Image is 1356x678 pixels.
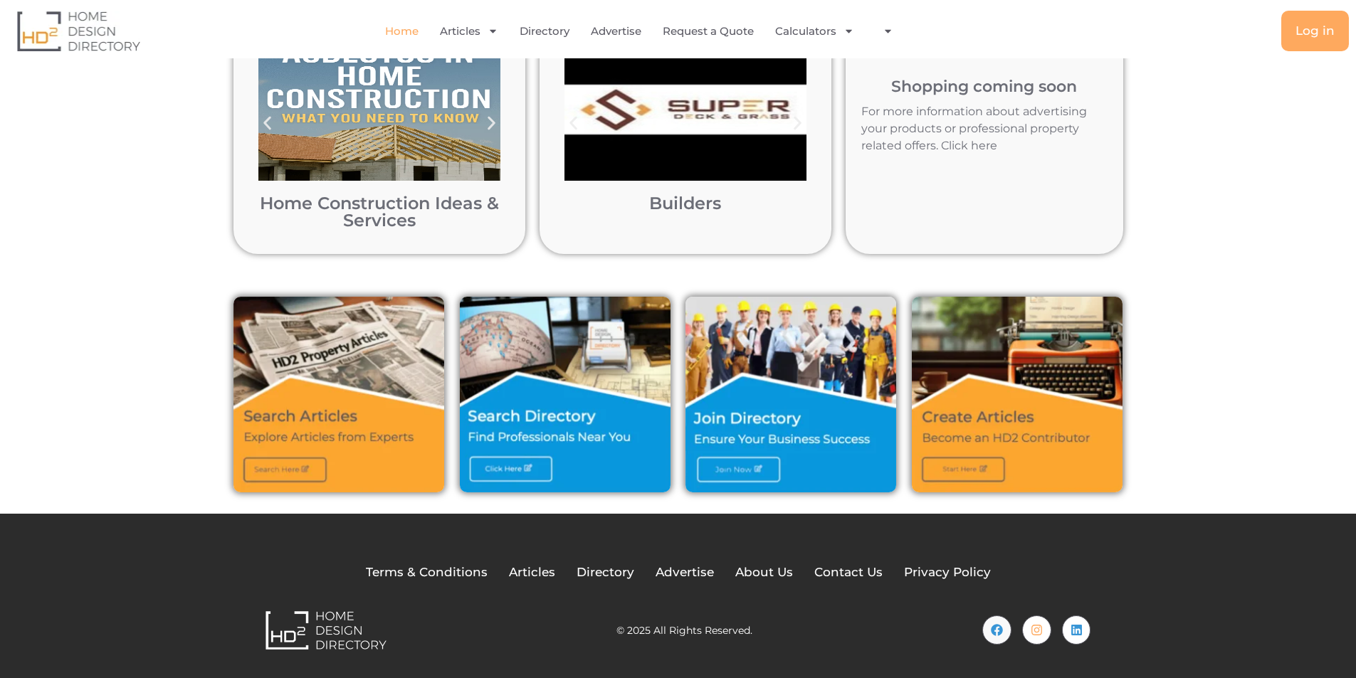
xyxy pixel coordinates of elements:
[251,31,508,236] div: 2 / 12
[475,107,508,139] div: Next slide
[1295,25,1335,37] span: Log in
[577,563,634,582] a: Directory
[649,193,721,213] a: Builders
[440,15,498,48] a: Articles
[663,15,754,48] a: Request a Quote
[557,31,814,236] div: 2 / 12
[557,107,589,139] div: Previous slide
[275,15,1014,48] nav: Menu
[775,15,854,48] a: Calculators
[1281,11,1349,51] a: Log in
[520,15,569,48] a: Directory
[251,107,283,139] div: Previous slide
[260,193,499,231] a: Home Construction Ideas & Services
[814,563,883,582] a: Contact Us
[904,563,991,582] a: Privacy Policy
[366,563,488,582] a: Terms & Conditions
[782,107,814,139] div: Next slide
[735,563,793,582] a: About Us
[591,15,641,48] a: Advertise
[385,15,419,48] a: Home
[656,563,714,582] a: Advertise
[509,563,555,582] a: Articles
[616,625,752,635] h2: © 2025 All Rights Reserved.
